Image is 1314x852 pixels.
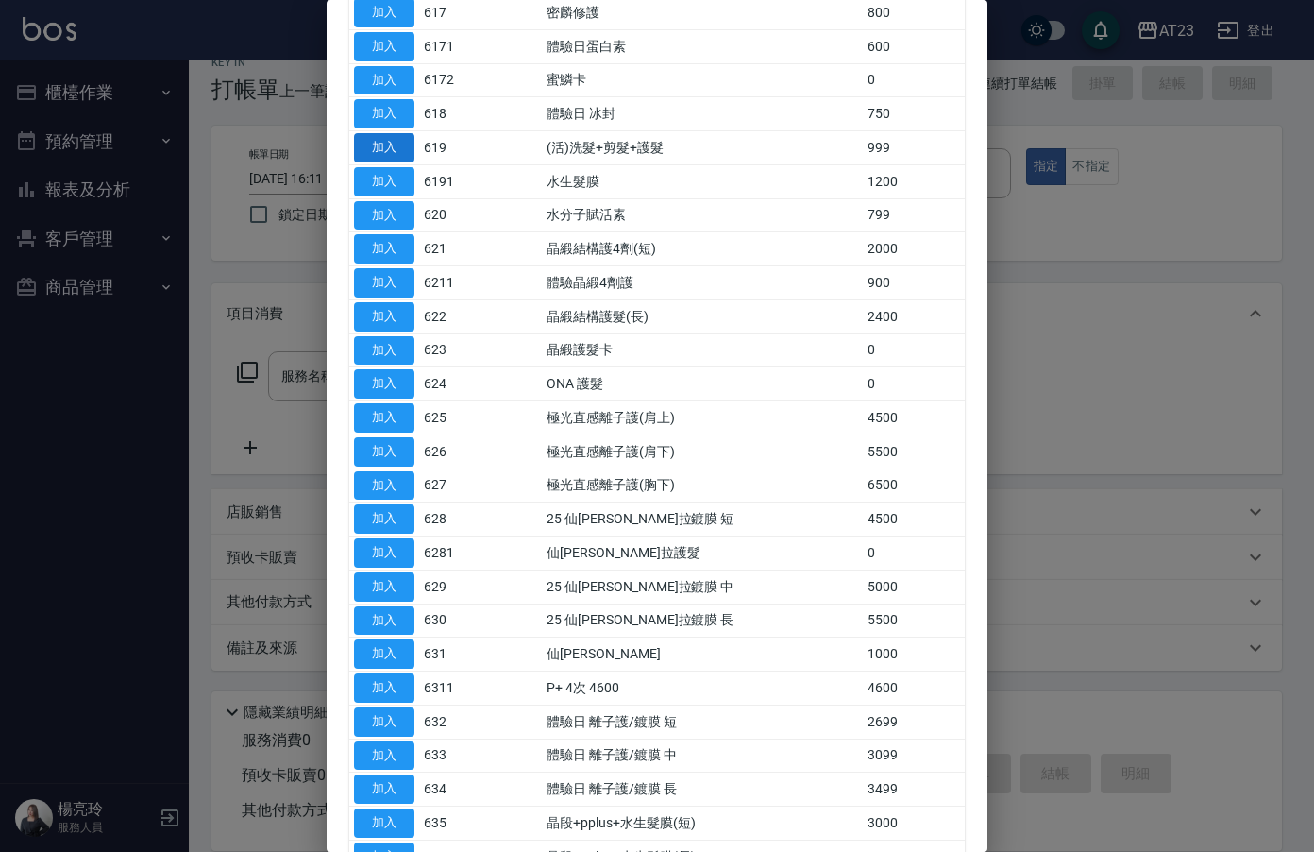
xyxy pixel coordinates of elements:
[863,604,965,638] td: 5500
[542,232,863,266] td: 晶緞結構護4劑(短)
[419,266,483,300] td: 6211
[863,773,965,807] td: 3499
[419,333,483,367] td: 623
[542,401,863,435] td: 極光直感離子護(肩上)
[419,537,483,571] td: 6281
[354,302,414,332] button: 加入
[542,537,863,571] td: 仙[PERSON_NAME]拉護髮
[354,639,414,669] button: 加入
[419,672,483,706] td: 6311
[863,232,965,266] td: 2000
[863,63,965,97] td: 0
[354,707,414,737] button: 加入
[542,773,863,807] td: 體驗日 離子護/鍍膜 長
[863,299,965,333] td: 2400
[542,503,863,537] td: 25 仙[PERSON_NAME]拉鍍膜 短
[419,97,483,131] td: 618
[542,299,863,333] td: 晶緞結構護髮(長)
[354,741,414,771] button: 加入
[354,437,414,467] button: 加入
[863,164,965,198] td: 1200
[542,63,863,97] td: 蜜鱗卡
[354,268,414,298] button: 加入
[542,638,863,672] td: 仙[PERSON_NAME]
[542,131,863,165] td: (活)洗髮+剪髮+護髮
[419,63,483,97] td: 6172
[354,471,414,501] button: 加入
[542,198,863,232] td: 水分子賦活素
[542,333,863,367] td: 晶緞護髮卡
[419,604,483,638] td: 630
[863,333,965,367] td: 0
[863,807,965,841] td: 3000
[542,570,863,604] td: 25 仙[PERSON_NAME]拉鍍膜 中
[354,403,414,433] button: 加入
[863,503,965,537] td: 4500
[354,133,414,162] button: 加入
[863,570,965,604] td: 5000
[354,809,414,838] button: 加入
[354,234,414,264] button: 加入
[863,435,965,469] td: 5500
[354,606,414,636] button: 加入
[419,570,483,604] td: 629
[354,32,414,61] button: 加入
[419,232,483,266] td: 621
[542,705,863,739] td: 體驗日 離子護/鍍膜 短
[863,367,965,401] td: 0
[419,299,483,333] td: 622
[419,705,483,739] td: 632
[863,198,965,232] td: 799
[354,572,414,602] button: 加入
[542,266,863,300] td: 體驗晶緞4劑護
[354,167,414,196] button: 加入
[419,807,483,841] td: 635
[542,807,863,841] td: 晶段+pplus+水生髮膜(短)
[419,435,483,469] td: 626
[542,739,863,773] td: 體驗日 離子護/鍍膜 中
[419,469,483,503] td: 627
[542,469,863,503] td: 極光直感離子護(胸下)
[863,401,965,435] td: 4500
[354,538,414,568] button: 加入
[419,401,483,435] td: 625
[354,775,414,804] button: 加入
[419,198,483,232] td: 620
[419,131,483,165] td: 619
[863,469,965,503] td: 6500
[354,66,414,95] button: 加入
[542,97,863,131] td: 體驗日 冰封
[419,367,483,401] td: 624
[863,29,965,63] td: 600
[354,369,414,399] button: 加入
[419,739,483,773] td: 633
[863,705,965,739] td: 2699
[419,29,483,63] td: 6171
[354,336,414,366] button: 加入
[863,131,965,165] td: 999
[354,673,414,703] button: 加入
[863,672,965,706] td: 4600
[354,99,414,128] button: 加入
[863,739,965,773] td: 3099
[542,164,863,198] td: 水生髮膜
[542,604,863,638] td: 25 仙[PERSON_NAME]拉鍍膜 長
[419,503,483,537] td: 628
[863,266,965,300] td: 900
[863,638,965,672] td: 1000
[542,29,863,63] td: 體驗日蛋白素
[863,97,965,131] td: 750
[863,537,965,571] td: 0
[419,164,483,198] td: 6191
[542,367,863,401] td: ONA 護髮
[419,773,483,807] td: 634
[542,435,863,469] td: 極光直感離子護(肩下)
[542,672,863,706] td: P+ 4次 4600
[354,201,414,230] button: 加入
[419,638,483,672] td: 631
[354,504,414,534] button: 加入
